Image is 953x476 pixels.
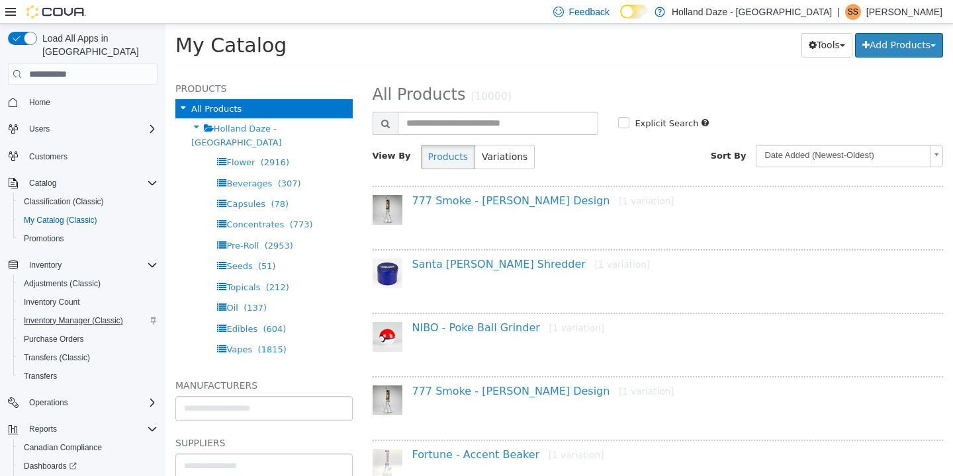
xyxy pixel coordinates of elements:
a: Santa [PERSON_NAME] Shredder[1 variation] [247,234,485,247]
small: (10000) [305,67,346,79]
button: Tools [636,9,687,34]
span: Operations [29,397,68,408]
button: Add Products [690,9,778,34]
button: Transfers [13,367,163,385]
span: Home [24,94,158,110]
button: Inventory Manager (Classic) [13,311,163,330]
small: [1 variation] [429,235,484,246]
a: NIBO - Poke Ball Grinder[1 variation] [247,297,439,310]
span: Home [29,97,50,108]
span: Catalog [24,175,158,191]
span: Vapes [61,321,87,331]
button: Inventory [24,257,67,273]
span: Classification (Classic) [24,196,104,207]
span: Canadian Compliance [24,442,102,453]
div: Shawn S [845,4,861,20]
button: Home [3,93,163,112]
span: (137) [78,279,101,289]
a: 777 Smoke - [PERSON_NAME] Design[1 variation] [247,361,509,374]
a: 777 Smoke - [PERSON_NAME] Design[1 variation] [247,171,509,183]
span: Transfers [19,368,158,384]
button: Purchase Orders [13,330,163,348]
a: Fortune - Accent Beaker[1 variation] [247,424,439,437]
button: Adjustments (Classic) [13,274,163,293]
span: Adjustments (Classic) [19,276,158,292]
h5: Products [10,57,187,73]
span: Topicals [61,258,95,268]
span: Customers [24,147,158,164]
small: [1 variation] [383,299,439,309]
img: 150 [207,171,237,201]
a: Transfers (Classic) [19,350,95,366]
button: Inventory [3,256,163,274]
label: Explicit Search [466,93,533,106]
img: Cova [26,5,86,19]
button: Transfers (Classic) [13,348,163,367]
span: (212) [101,258,124,268]
img: 150 [207,362,237,391]
h5: Suppliers [10,411,187,427]
button: Promotions [13,229,163,248]
span: My Catalog (Classic) [24,215,97,225]
span: (1815) [93,321,121,331]
span: (2916) [95,134,124,143]
span: Transfers [24,371,57,381]
span: (773) [124,196,148,206]
button: Users [3,120,163,138]
a: Customers [24,149,73,165]
a: Transfers [19,368,62,384]
span: Dashboards [19,458,158,474]
p: [PERSON_NAME] [866,4,942,20]
a: Classification (Classic) [19,194,109,210]
span: Dashboards [24,461,77,471]
span: Oil [61,279,72,289]
button: Operations [3,393,163,412]
span: (604) [97,300,120,310]
small: [1 variation] [453,172,509,182]
button: Classification (Classic) [13,192,163,211]
a: Inventory Count [19,294,85,310]
h5: Manufacturers [10,354,187,370]
button: Users [24,121,55,137]
span: Beverages [61,155,107,165]
button: Variations [309,121,369,145]
span: SS [848,4,858,20]
img: 150 [207,298,237,328]
span: Inventory Count [19,294,158,310]
button: Canadian Compliance [13,438,163,457]
span: Pre-Roll [61,217,93,227]
span: Catalog [29,178,56,188]
span: Concentrates [61,196,118,206]
span: Users [29,124,50,134]
span: Holland Daze - [GEOGRAPHIC_DATA] [26,100,116,123]
button: Catalog [24,175,62,191]
span: Promotions [19,231,158,247]
span: Adjustments (Classic) [24,278,101,289]
span: Edibles [61,300,92,310]
a: My Catalog (Classic) [19,212,103,228]
span: Transfers (Classic) [24,352,90,363]
p: Holland Daze - [GEOGRAPHIC_DATA] [672,4,832,20]
span: Inventory Count [24,297,80,307]
span: Sort By [545,127,581,137]
span: (2953) [99,217,128,227]
span: (307) [113,155,136,165]
button: Products [255,121,310,145]
input: Dark Mode [620,5,648,19]
span: Feedback [569,5,610,19]
small: [1 variation] [383,426,439,436]
span: Transfers (Classic) [19,350,158,366]
a: Dashboards [13,457,163,475]
span: View By [207,127,246,137]
button: Operations [24,395,73,411]
span: Operations [24,395,158,411]
span: Reports [24,421,158,437]
span: My Catalog [10,10,121,33]
img: 150 [207,235,237,264]
span: Customers [29,151,68,162]
img: 150 [207,425,237,455]
button: Customers [3,146,163,165]
span: Users [24,121,158,137]
span: Reports [29,424,57,434]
